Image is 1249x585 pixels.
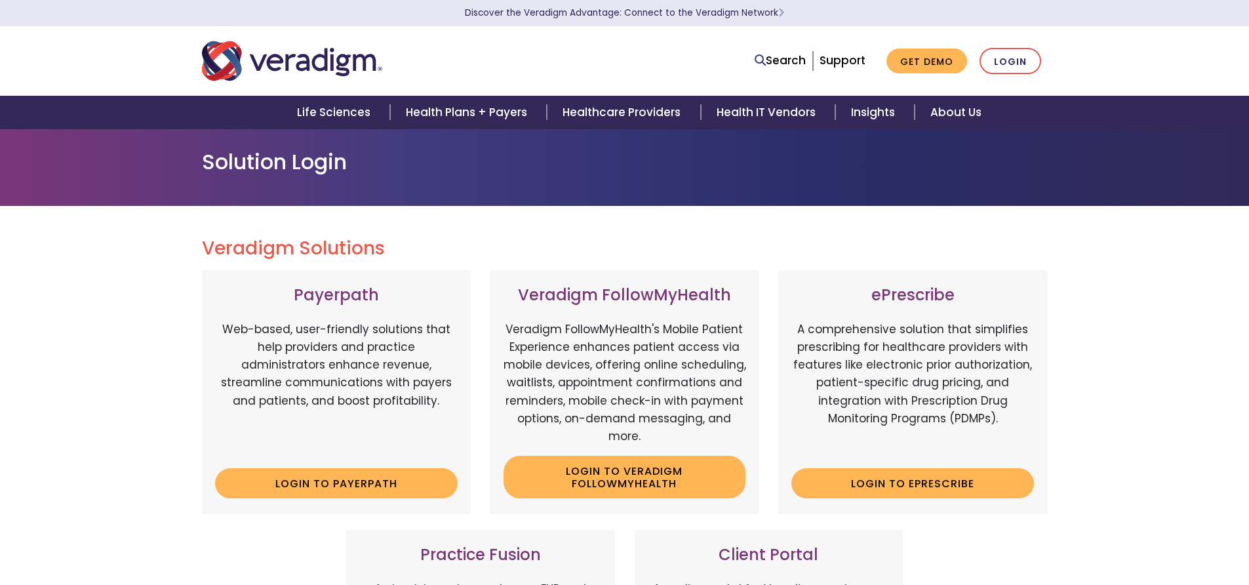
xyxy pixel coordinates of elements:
h2: Veradigm Solutions [202,237,1048,260]
a: Get Demo [886,49,967,74]
a: Insights [835,96,915,129]
a: Health Plans + Payers [390,96,547,129]
p: Web-based, user-friendly solutions that help providers and practice administrators enhance revenu... [215,321,458,458]
a: Login to Veradigm FollowMyHealth [504,456,746,498]
img: Veradigm logo [202,39,382,83]
a: Support [820,52,865,68]
p: A comprehensive solution that simplifies prescribing for healthcare providers with features like ... [791,321,1034,458]
a: Health IT Vendors [701,96,835,129]
a: About Us [915,96,997,129]
h3: Payerpath [215,286,458,305]
h3: ePrescribe [791,286,1034,305]
a: Discover the Veradigm Advantage: Connect to the Veradigm NetworkLearn More [465,7,784,19]
h1: Solution Login [202,150,1048,174]
a: Login to Payerpath [215,468,458,498]
h3: Client Portal [648,546,890,565]
p: Veradigm FollowMyHealth's Mobile Patient Experience enhances patient access via mobile devices, o... [504,321,746,445]
h3: Veradigm FollowMyHealth [504,286,746,305]
a: Life Sciences [281,96,390,129]
a: Login to ePrescribe [791,468,1034,498]
h3: Practice Fusion [359,546,602,565]
a: Search [755,52,806,70]
a: Healthcare Providers [547,96,700,129]
span: Learn More [778,7,784,19]
a: Login [980,48,1041,75]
